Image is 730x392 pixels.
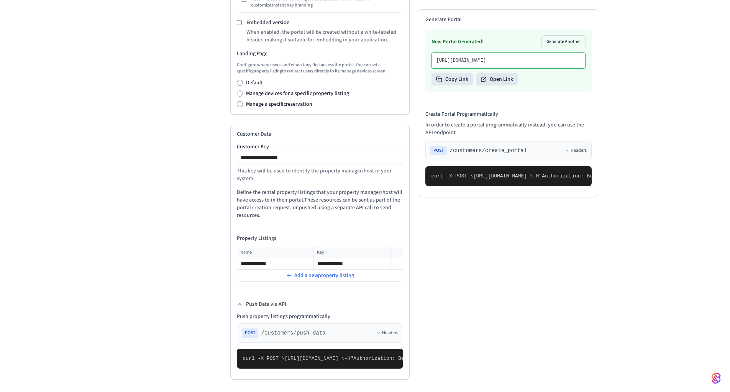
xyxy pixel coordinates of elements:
[246,90,349,97] label: Manage devices for a specific property listing
[246,100,312,108] label: Manage a specific reservation
[237,189,403,219] p: Define the rental property listings that your property manager/host will have access to in their ...
[539,173,667,179] span: "Authorization: Bearer seam_api_key_123456"
[425,121,592,136] p: In order to create a portal programmatically instead, you can use the API endpoint
[376,330,398,336] button: Headers
[712,372,721,384] img: SeamLogoGradient.69752ec5.svg
[431,38,484,46] h3: New Portal Generated!
[237,313,403,320] h4: Push property listings programmatically
[425,110,592,118] h4: Create Portal Programmatically
[564,148,587,154] button: Headers
[242,328,258,338] span: POST
[350,356,479,361] span: "Authorization: Bearer seam_api_key_123456"
[294,272,354,279] span: Add a new property listing
[430,146,447,155] span: POST
[243,356,285,361] span: curl -X POST \
[237,235,403,242] h4: Property Listings
[313,247,390,258] th: Key
[344,356,351,361] span: -H
[237,300,286,308] button: Push Data via API
[533,173,539,179] span: -H
[450,147,527,154] span: /customers/create_portal
[246,19,290,26] label: Embedded version
[237,62,403,74] p: Configure where users land when they first access the portal. You can set a specific property lis...
[425,16,592,23] h2: Generate Portal
[237,247,314,258] th: Name
[542,36,586,48] button: Generate Another
[473,173,533,179] span: [URL][DOMAIN_NAME] \
[285,356,344,361] span: [URL][DOMAIN_NAME] \
[237,130,403,138] h2: Customer Data
[246,79,263,87] label: Default
[261,329,326,337] span: /customers/push_data
[237,144,403,149] label: Customer Key
[431,173,473,179] span: curl -X POST \
[476,73,518,85] button: Open Link
[237,167,403,182] p: This key will be used to identify the property manager/host in your system.
[431,73,473,85] button: Copy Link
[436,57,581,64] p: [URL][DOMAIN_NAME]
[246,28,403,44] p: When enabled, the portal will be created without a white-labeled header, making it suitable for e...
[237,50,403,57] h3: Landing Page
